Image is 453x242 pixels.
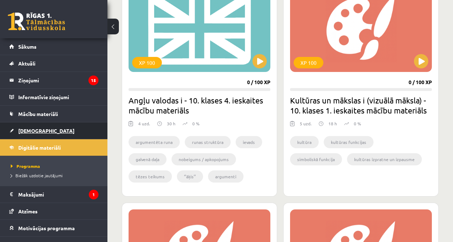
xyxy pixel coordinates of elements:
span: Atzīmes [18,208,38,214]
a: Digitālie materiāli [9,139,98,156]
legend: Maksājumi [18,186,98,203]
div: 4 uzd. [138,120,150,131]
li: kultūra [290,136,319,148]
li: runas struktūra [185,136,231,148]
a: Programma [11,163,100,169]
p: 30 h [167,120,175,127]
li: argumentēta runa [129,136,180,148]
div: XP 100 [294,57,323,68]
li: kultūras izpratne un izpausme [347,153,422,165]
legend: Ziņojumi [18,72,98,88]
li: simboliskā funkcija [290,153,342,165]
legend: Informatīvie ziņojumi [18,89,98,105]
h2: Kultūras un mākslas i (vizuālā māksla) - 10. klases 1. ieskaites mācību materiāls [290,95,432,115]
i: 1 [89,190,98,199]
span: Sākums [18,43,37,50]
a: Biežāk uzdotie jautājumi [11,172,100,179]
span: Motivācijas programma [18,225,75,231]
i: 15 [88,76,98,85]
span: Digitālie materiāli [18,144,61,151]
li: argumenti [208,170,244,183]
li: ‘’āķis’’ [177,170,203,183]
li: galvenā daļa [129,153,167,165]
a: Aktuāli [9,55,98,72]
a: Maksājumi1 [9,186,98,203]
a: Sākums [9,38,98,55]
a: Mācību materiāli [9,106,98,122]
li: tēzes teikums [129,170,172,183]
p: 0 % [192,120,199,127]
span: [DEMOGRAPHIC_DATA] [18,127,74,134]
span: Mācību materiāli [18,111,58,117]
p: 0 % [354,120,361,127]
span: Biežāk uzdotie jautājumi [11,173,63,178]
li: nobeigums / apkopojums [172,153,236,165]
li: ievads [236,136,262,148]
div: 5 uzd. [300,120,312,131]
span: Programma [11,163,40,169]
a: Ziņojumi15 [9,72,98,88]
a: Motivācijas programma [9,220,98,236]
li: kultūras funkcijas [324,136,374,148]
div: XP 100 [132,57,162,68]
span: Aktuāli [18,60,35,67]
a: [DEMOGRAPHIC_DATA] [9,122,98,139]
a: Atzīmes [9,203,98,219]
h2: Angļu valodas i - 10. klases 4. ieskaites mācību materiāls [129,95,270,115]
a: Rīgas 1. Tālmācības vidusskola [8,13,65,30]
p: 18 h [328,120,337,127]
a: Informatīvie ziņojumi [9,89,98,105]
